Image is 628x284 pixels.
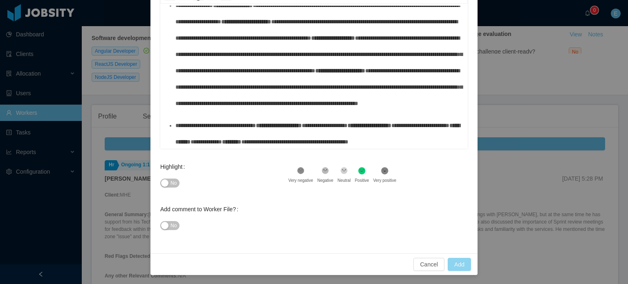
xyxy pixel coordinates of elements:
[288,177,313,183] div: Very negative
[448,258,471,271] button: Add
[413,258,444,271] button: Cancel
[373,177,397,183] div: Very positive
[170,221,177,230] span: No
[160,163,188,170] label: Highlight
[160,221,179,230] button: Add comment to Worker File?
[160,206,242,212] label: Add comment to Worker File?
[337,177,350,183] div: Neutral
[317,177,333,183] div: Negative
[355,177,369,183] div: Positive
[160,179,179,188] button: Highlight
[170,179,177,187] span: No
